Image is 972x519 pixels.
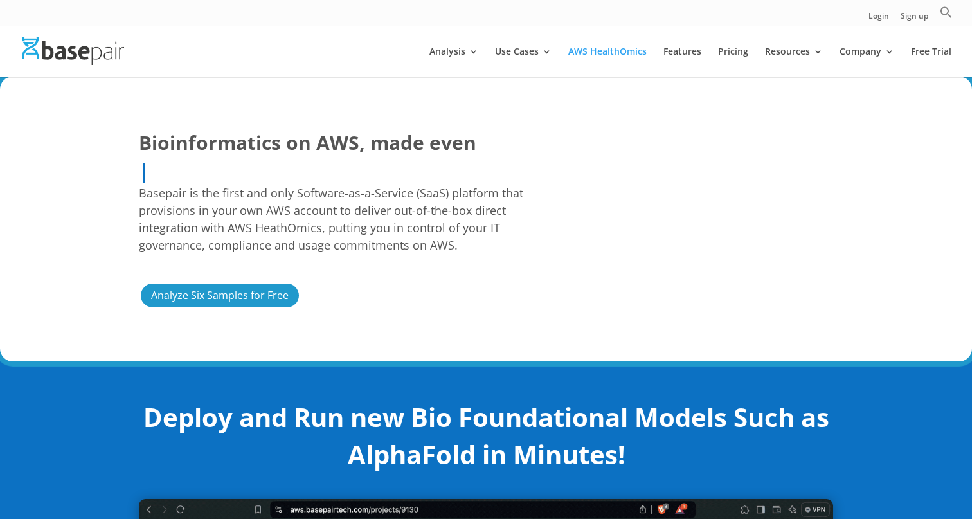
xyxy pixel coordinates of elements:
a: Features [663,47,701,77]
iframe: Overcoming the Scientific and IT Challenges Associated with Scaling Omics Analysis | AWS Events [579,129,833,272]
a: Company [840,47,894,77]
h2: Deploy and Run new Bio Foundational Models Such as AlphaFold in Minutes! [139,399,833,480]
a: Search Icon Link [940,6,953,26]
a: Analyze Six Samples for Free [139,282,301,309]
span: | [139,158,150,184]
a: Login [869,12,889,26]
a: Analysis [429,47,478,77]
a: Pricing [718,47,748,77]
a: Use Cases [495,47,552,77]
img: Basepair [22,37,124,65]
span: Basepair is the first and only Software-as-a-Service (SaaS) platform that provisions in your own ... [139,185,540,254]
a: Free Trial [911,47,951,77]
a: AWS HealthOmics [568,47,647,77]
iframe: Drift Widget Chat Controller [908,455,957,504]
a: Resources [765,47,823,77]
span: Bioinformatics on AWS, made even [139,129,476,157]
a: Sign up [901,12,928,26]
svg: Search [940,6,953,19]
